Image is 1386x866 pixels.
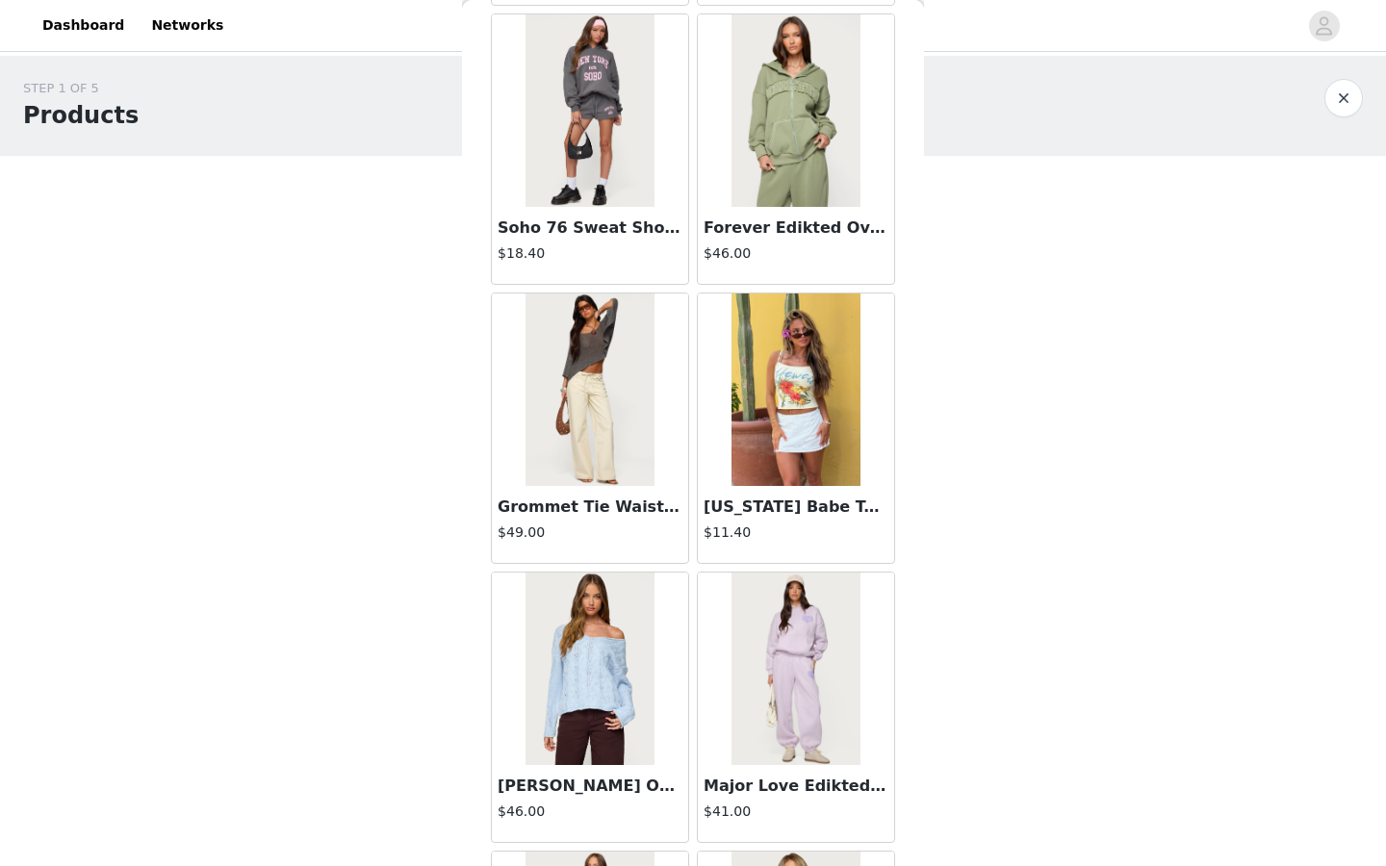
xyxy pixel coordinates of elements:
[704,802,888,822] h4: $41.00
[704,216,888,240] h3: Forever Edikted Oversized Hoodie
[498,496,682,519] h3: Grommet Tie Waist Low Rise Jeans
[31,4,136,47] a: Dashboard
[704,496,888,519] h3: [US_STATE] Babe Tank Top
[498,775,682,798] h3: [PERSON_NAME] Oversized Cable Knit Sweater
[704,775,888,798] h3: Major Love Edikted Sweatpants
[498,522,682,543] h4: $49.00
[498,216,682,240] h3: Soho 76 Sweat Shorts
[526,14,654,207] img: Soho 76 Sweat Shorts
[140,4,235,47] a: Networks
[1315,11,1333,41] div: avatar
[526,573,654,765] img: Inga Oversized Cable Knit Sweater
[498,802,682,822] h4: $46.00
[498,243,682,264] h4: $18.40
[731,573,860,765] img: Major Love Edikted Sweatpants
[731,14,860,207] img: Forever Edikted Oversized Hoodie
[704,522,888,543] h4: $11.40
[731,293,860,486] img: Hawaii Babe Tank Top
[23,98,139,133] h1: Products
[704,243,888,264] h4: $46.00
[526,293,654,486] img: Grommet Tie Waist Low Rise Jeans
[23,79,139,98] div: STEP 1 OF 5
